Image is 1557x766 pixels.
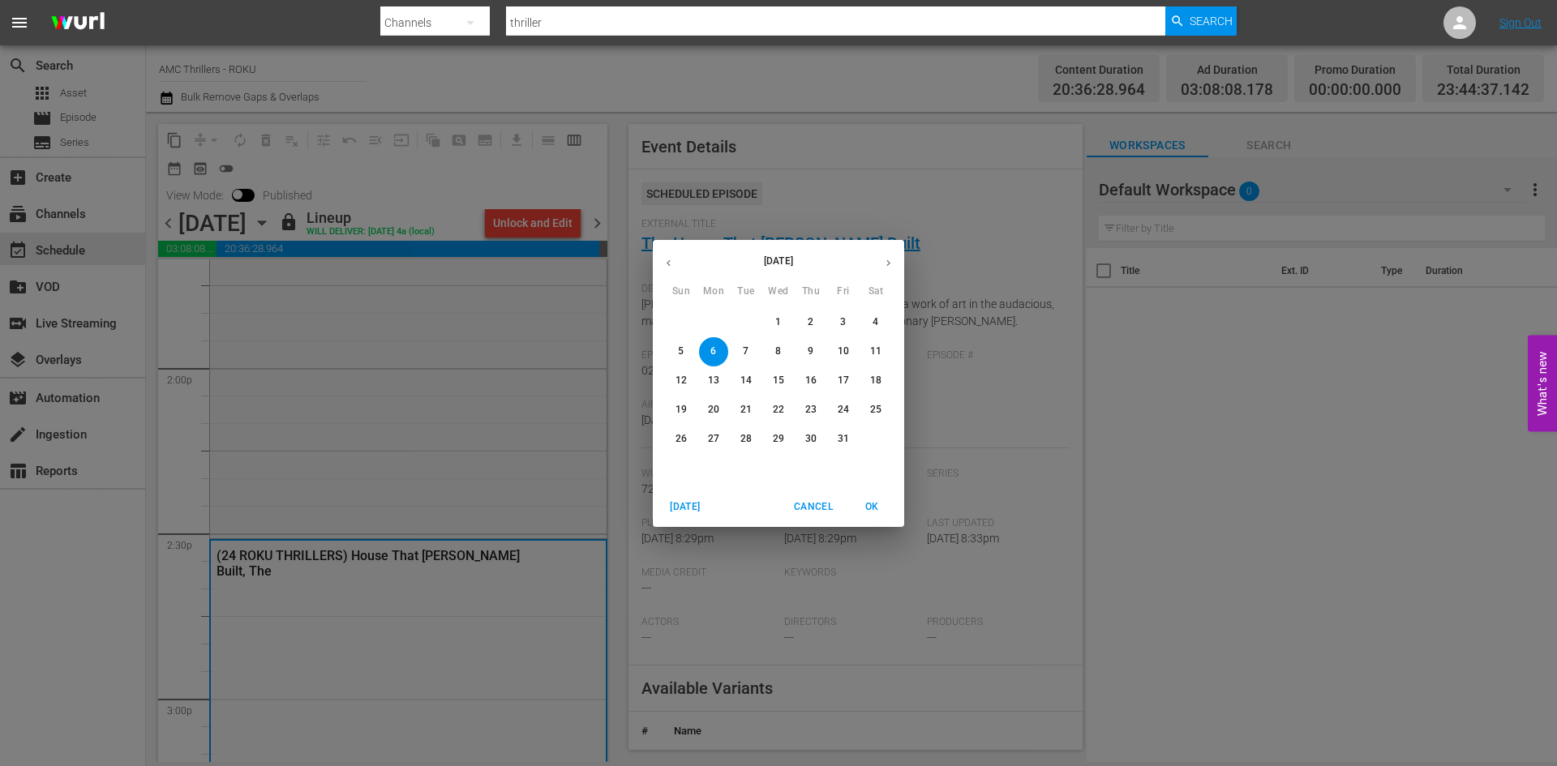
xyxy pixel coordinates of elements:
p: 26 [676,432,687,446]
p: 14 [740,374,752,387]
p: 28 [740,432,752,446]
p: 10 [838,344,849,358]
img: ans4CAIJ8jUAAAAAAAAAAAAAAAAAAAAAAAAgQb4GAAAAAAAAAAAAAAAAAAAAAAAAJMjXAAAAAAAAAAAAAAAAAAAAAAAAgAT5G... [39,4,117,42]
span: Tue [731,284,761,300]
button: 10 [829,337,858,366]
button: 28 [731,425,761,454]
p: 13 [708,374,719,387]
p: 24 [838,403,849,417]
button: [DATE] [659,494,711,520]
button: 7 [731,337,761,366]
p: 4 [873,315,878,329]
button: 30 [796,425,826,454]
p: 12 [676,374,687,387]
p: 15 [773,374,784,387]
button: 22 [764,396,793,425]
span: Sat [861,284,890,300]
p: 31 [838,432,849,446]
p: 17 [838,374,849,387]
span: Thu [796,284,826,300]
button: OK [846,494,898,520]
span: Cancel [794,499,833,516]
p: 8 [775,344,781,358]
button: 23 [796,396,826,425]
button: Cancel [787,494,839,520]
p: [DATE] [684,254,873,268]
button: 25 [861,396,890,425]
span: Sun [667,284,696,300]
button: 12 [667,366,696,396]
button: 27 [699,425,728,454]
button: 17 [829,366,858,396]
button: 14 [731,366,761,396]
span: Wed [764,284,793,300]
p: 7 [743,344,748,358]
p: 20 [708,403,719,417]
button: 2 [796,308,826,337]
button: 18 [861,366,890,396]
button: Open Feedback Widget [1528,335,1557,431]
button: 11 [861,337,890,366]
p: 18 [870,374,881,387]
span: [DATE] [666,499,705,516]
span: Mon [699,284,728,300]
button: 4 [861,308,890,337]
p: 25 [870,403,881,417]
p: 5 [678,344,684,358]
button: 6 [699,337,728,366]
button: 13 [699,366,728,396]
button: 24 [829,396,858,425]
p: 29 [773,432,784,446]
button: 26 [667,425,696,454]
span: Fri [829,284,858,300]
p: 30 [805,432,817,446]
p: 22 [773,403,784,417]
button: 5 [667,337,696,366]
button: 3 [829,308,858,337]
p: 1 [775,315,781,329]
p: 11 [870,344,881,358]
button: 8 [764,337,793,366]
p: 27 [708,432,719,446]
p: 19 [676,403,687,417]
span: OK [852,499,891,516]
p: 21 [740,403,752,417]
p: 3 [840,315,846,329]
button: 19 [667,396,696,425]
button: 29 [764,425,793,454]
p: 9 [808,344,813,358]
button: 20 [699,396,728,425]
button: 16 [796,366,826,396]
button: 1 [764,308,793,337]
p: 6 [710,344,716,358]
p: 16 [805,374,817,387]
button: 9 [796,337,826,366]
button: 21 [731,396,761,425]
p: 23 [805,403,817,417]
span: menu [10,13,29,32]
button: 15 [764,366,793,396]
button: 31 [829,425,858,454]
span: Search [1190,6,1233,36]
a: Sign Out [1499,16,1542,29]
p: 2 [808,315,813,329]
